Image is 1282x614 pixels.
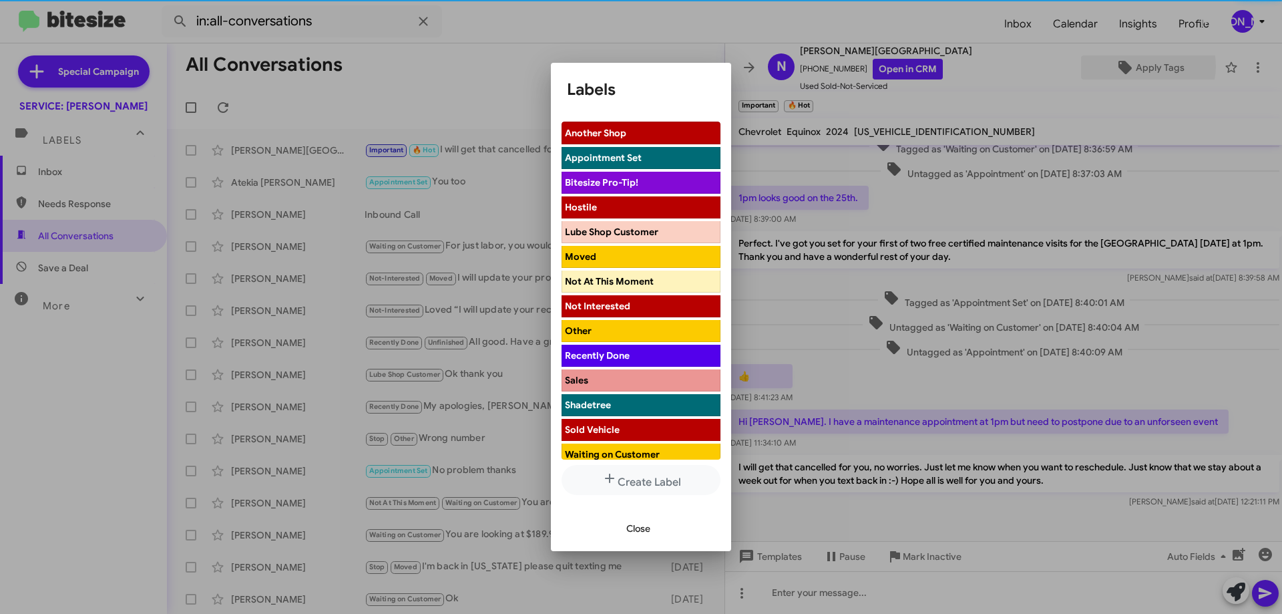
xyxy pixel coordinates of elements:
[565,226,658,238] span: Lube Shop Customer
[562,465,720,495] button: Create Label
[565,448,660,460] span: Waiting on Customer
[565,424,620,436] span: Sold Vehicle
[565,251,596,263] span: Moved
[565,399,611,411] span: Shadetree
[567,79,715,100] h1: Labels
[626,516,650,541] span: Close
[565,176,638,188] span: Bitesize Pro-Tip!
[565,349,630,361] span: Recently Done
[565,325,592,337] span: Other
[565,275,654,287] span: Not At This Moment
[565,374,588,386] span: Sales
[565,152,642,164] span: Appointment Set
[565,127,626,139] span: Another Shop
[565,300,630,312] span: Not Interested
[616,516,661,541] button: Close
[565,201,597,213] span: Hostile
